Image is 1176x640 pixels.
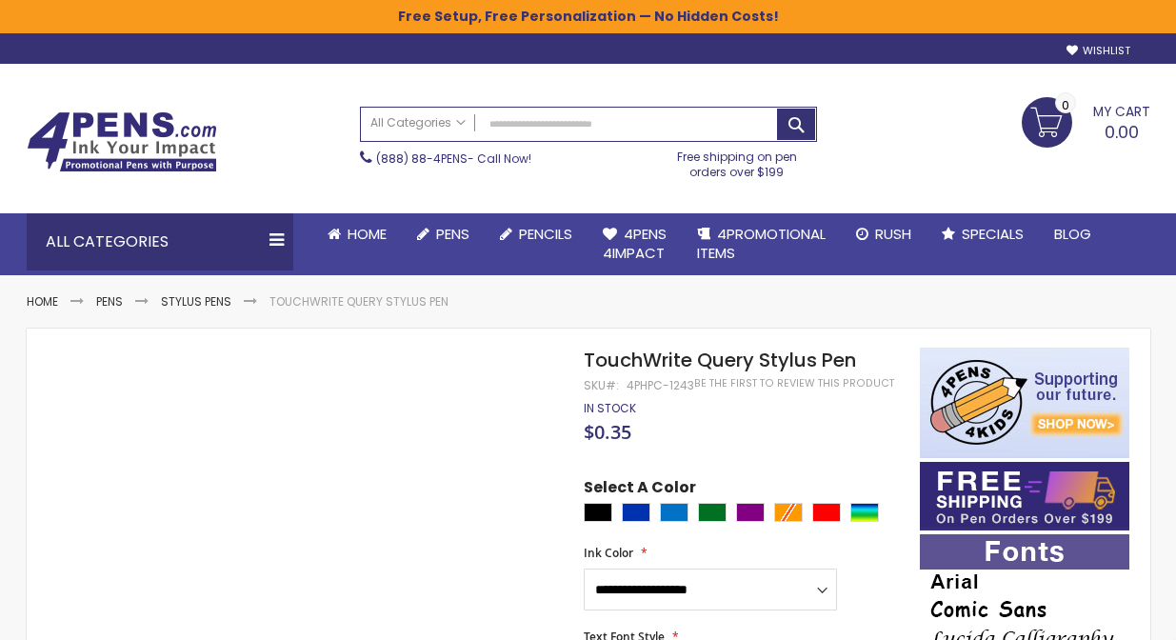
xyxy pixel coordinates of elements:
a: Stylus Pens [161,293,231,310]
span: $0.35 [584,419,631,445]
a: 0.00 0 [1022,97,1150,145]
span: TouchWrite Query Stylus Pen [584,347,856,373]
a: 4Pens4impact [588,213,682,275]
strong: SKU [584,377,619,393]
a: Home [27,293,58,310]
span: Pens [436,224,469,244]
span: Rush [875,224,911,244]
a: All Categories [361,108,475,139]
a: Be the first to review this product [694,376,894,390]
div: 4PHPC-1243 [627,378,694,393]
div: Assorted [850,503,879,522]
span: All Categories [370,115,466,130]
a: Home [312,213,402,255]
span: Home [348,224,387,244]
a: Rush [841,213,927,255]
span: 0 [1062,96,1069,114]
div: All Categories [27,213,293,270]
span: Pencils [519,224,572,244]
span: In stock [584,400,636,416]
div: Free shipping on pen orders over $199 [657,142,817,180]
img: Free shipping on orders over $199 [920,462,1129,530]
li: TouchWrite Query Stylus Pen [269,294,448,310]
div: Purple [736,503,765,522]
a: (888) 88-4PENS [376,150,468,167]
img: 4Pens Custom Pens and Promotional Products [27,111,217,172]
span: Blog [1054,224,1091,244]
div: Red [812,503,841,522]
a: Wishlist [1066,44,1130,58]
a: Pencils [485,213,588,255]
span: - Call Now! [376,150,531,167]
a: Pens [402,213,485,255]
a: Specials [927,213,1039,255]
div: Green [698,503,727,522]
span: Select A Color [584,477,696,503]
div: Availability [584,401,636,416]
a: 4PROMOTIONALITEMS [682,213,841,275]
span: Specials [962,224,1024,244]
div: Blue Light [660,503,688,522]
div: Black [584,503,612,522]
span: 4Pens 4impact [603,224,667,263]
a: Pens [96,293,123,310]
span: 4PROMOTIONAL ITEMS [697,224,826,263]
span: 0.00 [1105,120,1139,144]
div: Blue [622,503,650,522]
span: Ink Color [584,545,633,561]
img: 4pens 4 kids [920,348,1129,458]
a: Blog [1039,213,1106,255]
